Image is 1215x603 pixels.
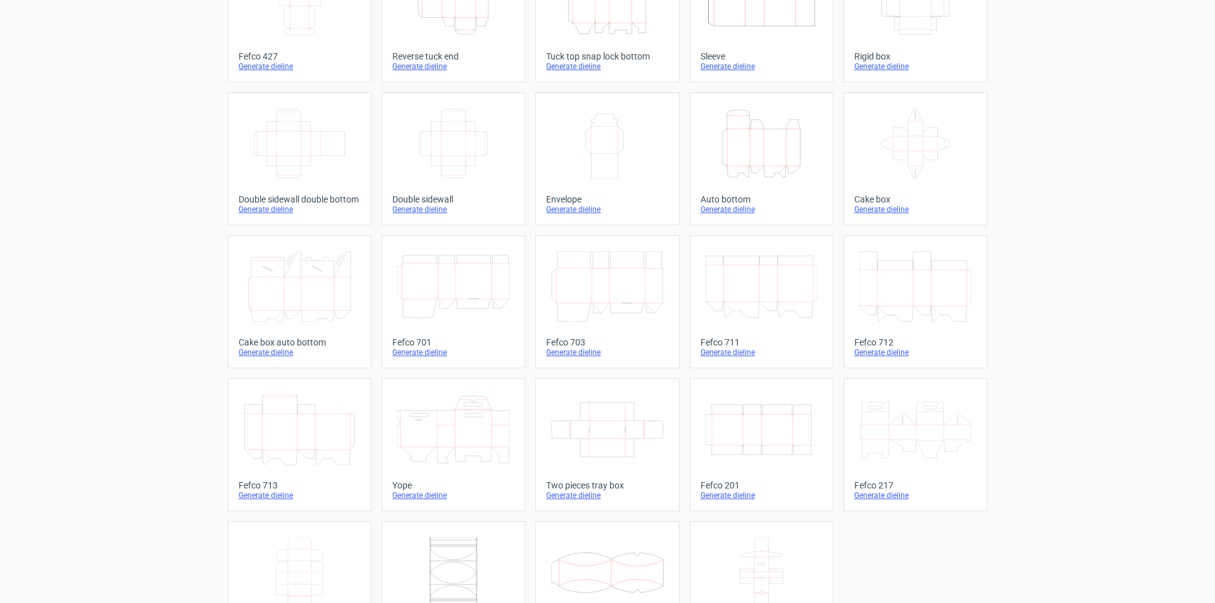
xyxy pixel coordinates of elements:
[392,337,514,347] div: Fefco 701
[546,337,668,347] div: Fefco 703
[546,194,668,204] div: Envelope
[546,61,668,71] div: Generate dieline
[701,51,823,61] div: Sleeve
[546,490,668,500] div: Generate dieline
[854,480,976,490] div: Fefco 217
[392,61,514,71] div: Generate dieline
[690,378,833,511] a: Fefco 201Generate dieline
[546,204,668,214] div: Generate dieline
[854,194,976,204] div: Cake box
[392,490,514,500] div: Generate dieline
[701,337,823,347] div: Fefco 711
[854,51,976,61] div: Rigid box
[844,378,987,511] a: Fefco 217Generate dieline
[690,235,833,368] a: Fefco 711Generate dieline
[392,204,514,214] div: Generate dieline
[701,61,823,71] div: Generate dieline
[701,194,823,204] div: Auto bottom
[844,92,987,225] a: Cake boxGenerate dieline
[239,194,361,204] div: Double sidewall double bottom
[392,347,514,357] div: Generate dieline
[239,204,361,214] div: Generate dieline
[844,235,987,368] a: Fefco 712Generate dieline
[239,61,361,71] div: Generate dieline
[382,92,525,225] a: Double sidewallGenerate dieline
[392,194,514,204] div: Double sidewall
[854,347,976,357] div: Generate dieline
[546,347,668,357] div: Generate dieline
[239,480,361,490] div: Fefco 713
[228,378,371,511] a: Fefco 713Generate dieline
[392,51,514,61] div: Reverse tuck end
[382,235,525,368] a: Fefco 701Generate dieline
[546,480,668,490] div: Two pieces tray box
[228,235,371,368] a: Cake box auto bottomGenerate dieline
[228,92,371,225] a: Double sidewall double bottomGenerate dieline
[854,204,976,214] div: Generate dieline
[701,347,823,357] div: Generate dieline
[239,347,361,357] div: Generate dieline
[854,337,976,347] div: Fefco 712
[546,51,668,61] div: Tuck top snap lock bottom
[701,204,823,214] div: Generate dieline
[239,490,361,500] div: Generate dieline
[854,61,976,71] div: Generate dieline
[239,337,361,347] div: Cake box auto bottom
[854,490,976,500] div: Generate dieline
[701,480,823,490] div: Fefco 201
[392,480,514,490] div: Yope
[690,92,833,225] a: Auto bottomGenerate dieline
[535,92,679,225] a: EnvelopeGenerate dieline
[535,235,679,368] a: Fefco 703Generate dieline
[535,378,679,511] a: Two pieces tray boxGenerate dieline
[701,490,823,500] div: Generate dieline
[382,378,525,511] a: YopeGenerate dieline
[239,51,361,61] div: Fefco 427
